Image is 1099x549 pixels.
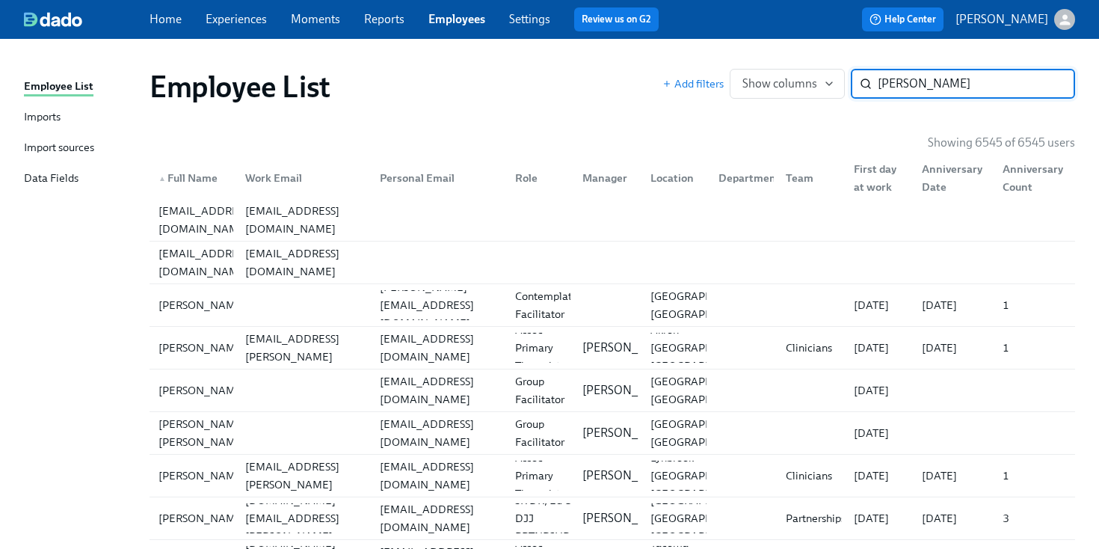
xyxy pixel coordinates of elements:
[150,455,1075,497] a: [PERSON_NAME][PERSON_NAME][EMAIL_ADDRESS][PERSON_NAME][DOMAIN_NAME][EMAIL_ADDRESS][DOMAIN_NAME]As...
[24,108,61,127] div: Imports
[509,169,571,187] div: Role
[582,382,675,399] p: [PERSON_NAME]
[848,160,910,196] div: First day at work
[150,242,1075,284] a: [EMAIL_ADDRESS][DOMAIN_NAME][EMAIL_ADDRESS][DOMAIN_NAME]
[644,372,769,408] div: [GEOGRAPHIC_DATA], [GEOGRAPHIC_DATA]
[662,76,724,91] button: Add filters
[374,500,503,536] div: [EMAIL_ADDRESS][DOMAIN_NAME]
[374,458,503,494] div: [EMAIL_ADDRESS][DOMAIN_NAME]
[780,339,842,357] div: Clinicians
[374,372,503,408] div: [EMAIL_ADDRESS][DOMAIN_NAME]
[706,163,775,193] div: Department
[509,415,571,451] div: Group Facilitator
[730,69,845,99] button: Show columns
[916,296,991,314] div: [DATE]
[150,284,1075,327] a: [PERSON_NAME][PERSON_NAME][EMAIL_ADDRESS][DOMAIN_NAME]Contemplative Facilitator[GEOGRAPHIC_DATA],...
[644,415,769,451] div: [GEOGRAPHIC_DATA], [GEOGRAPHIC_DATA]
[153,202,259,238] div: [EMAIL_ADDRESS][DOMAIN_NAME]
[878,69,1075,99] input: Search by name
[774,163,842,193] div: Team
[869,12,936,27] span: Help Center
[644,169,706,187] div: Location
[509,12,550,26] a: Settings
[239,202,369,238] div: [EMAIL_ADDRESS][DOMAIN_NAME]
[503,163,571,193] div: Role
[862,7,943,31] button: Help Center
[374,415,503,451] div: [EMAIL_ADDRESS][DOMAIN_NAME]
[153,381,252,399] div: [PERSON_NAME]
[780,509,852,527] div: Partnerships
[24,12,150,27] a: dado
[150,369,1075,412] a: [PERSON_NAME][EMAIL_ADDRESS][DOMAIN_NAME]Group Facilitator[PERSON_NAME][GEOGRAPHIC_DATA], [GEOGRA...
[916,509,991,527] div: [DATE]
[576,169,638,187] div: Manager
[638,163,706,193] div: Location
[997,467,1072,485] div: 1
[364,12,404,26] a: Reports
[712,169,786,187] div: Department
[150,284,1075,326] div: [PERSON_NAME][PERSON_NAME][EMAIL_ADDRESS][DOMAIN_NAME]Contemplative Facilitator[GEOGRAPHIC_DATA],...
[582,12,651,27] a: Review us on G2
[582,340,675,356] p: [PERSON_NAME]
[153,415,252,451] div: [PERSON_NAME] [PERSON_NAME]
[780,467,842,485] div: Clinicians
[150,327,1075,369] a: [PERSON_NAME][PERSON_NAME][EMAIL_ADDRESS][PERSON_NAME][DOMAIN_NAME][EMAIL_ADDRESS][DOMAIN_NAME]As...
[239,245,369,280] div: [EMAIL_ADDRESS][DOMAIN_NAME]
[842,163,910,193] div: First day at work
[24,170,138,188] a: Data Fields
[916,160,991,196] div: Anniversary Date
[991,163,1072,193] div: Anniversary Count
[150,455,1075,497] div: [PERSON_NAME][PERSON_NAME][EMAIL_ADDRESS][PERSON_NAME][DOMAIN_NAME][EMAIL_ADDRESS][DOMAIN_NAME]As...
[24,139,138,158] a: Import sources
[24,12,82,27] img: dado
[928,135,1075,151] p: Showing 6545 of 6545 users
[239,440,369,512] div: [PERSON_NAME][EMAIL_ADDRESS][PERSON_NAME][DOMAIN_NAME]
[509,491,581,545] div: SR DR, Ed & DJJ PRTNRSHPS
[150,199,1075,242] a: [EMAIL_ADDRESS][DOMAIN_NAME][EMAIL_ADDRESS][DOMAIN_NAME]
[150,12,182,26] a: Home
[24,170,78,188] div: Data Fields
[997,509,1072,527] div: 3
[916,467,991,485] div: [DATE]
[509,372,571,408] div: Group Facilitator
[24,78,93,96] div: Employee List
[150,242,1075,283] div: [EMAIL_ADDRESS][DOMAIN_NAME][EMAIL_ADDRESS][DOMAIN_NAME]
[644,287,769,323] div: [GEOGRAPHIC_DATA], [GEOGRAPHIC_DATA]
[509,321,571,375] div: Assoc Primary Therapist
[582,510,675,527] p: [PERSON_NAME]
[374,169,503,187] div: Personal Email
[153,163,233,193] div: ▲Full Name
[24,108,138,127] a: Imports
[644,449,766,503] div: Lynbrook [GEOGRAPHIC_DATA] [GEOGRAPHIC_DATA]
[955,11,1048,28] p: [PERSON_NAME]
[582,425,675,441] p: [PERSON_NAME]
[848,467,910,485] div: [DATE]
[374,278,503,332] div: [PERSON_NAME][EMAIL_ADDRESS][DOMAIN_NAME]
[848,424,910,442] div: [DATE]
[570,163,638,193] div: Manager
[158,175,166,183] span: ▲
[153,296,252,314] div: [PERSON_NAME]
[916,339,991,357] div: [DATE]
[997,339,1072,357] div: 1
[509,287,592,323] div: Contemplative Facilitator
[848,509,910,527] div: [DATE]
[150,497,1075,539] div: [PERSON_NAME][PERSON_NAME][DOMAIN_NAME][EMAIL_ADDRESS][PERSON_NAME][DOMAIN_NAME][EMAIL_ADDRESS][D...
[153,169,233,187] div: Full Name
[848,339,910,357] div: [DATE]
[153,339,252,357] div: [PERSON_NAME]
[291,12,340,26] a: Moments
[150,412,1075,455] a: [PERSON_NAME] [PERSON_NAME][EMAIL_ADDRESS][DOMAIN_NAME]Group Facilitator[PERSON_NAME][GEOGRAPHIC_...
[428,12,485,26] a: Employees
[742,76,832,91] span: Show columns
[644,491,766,545] div: [GEOGRAPHIC_DATA] [GEOGRAPHIC_DATA] [GEOGRAPHIC_DATA]
[509,449,571,503] div: Assoc Primary Therapist
[848,381,910,399] div: [DATE]
[153,467,252,485] div: [PERSON_NAME]
[582,467,675,484] p: [PERSON_NAME]
[239,169,369,187] div: Work Email
[24,139,94,158] div: Import sources
[368,163,503,193] div: Personal Email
